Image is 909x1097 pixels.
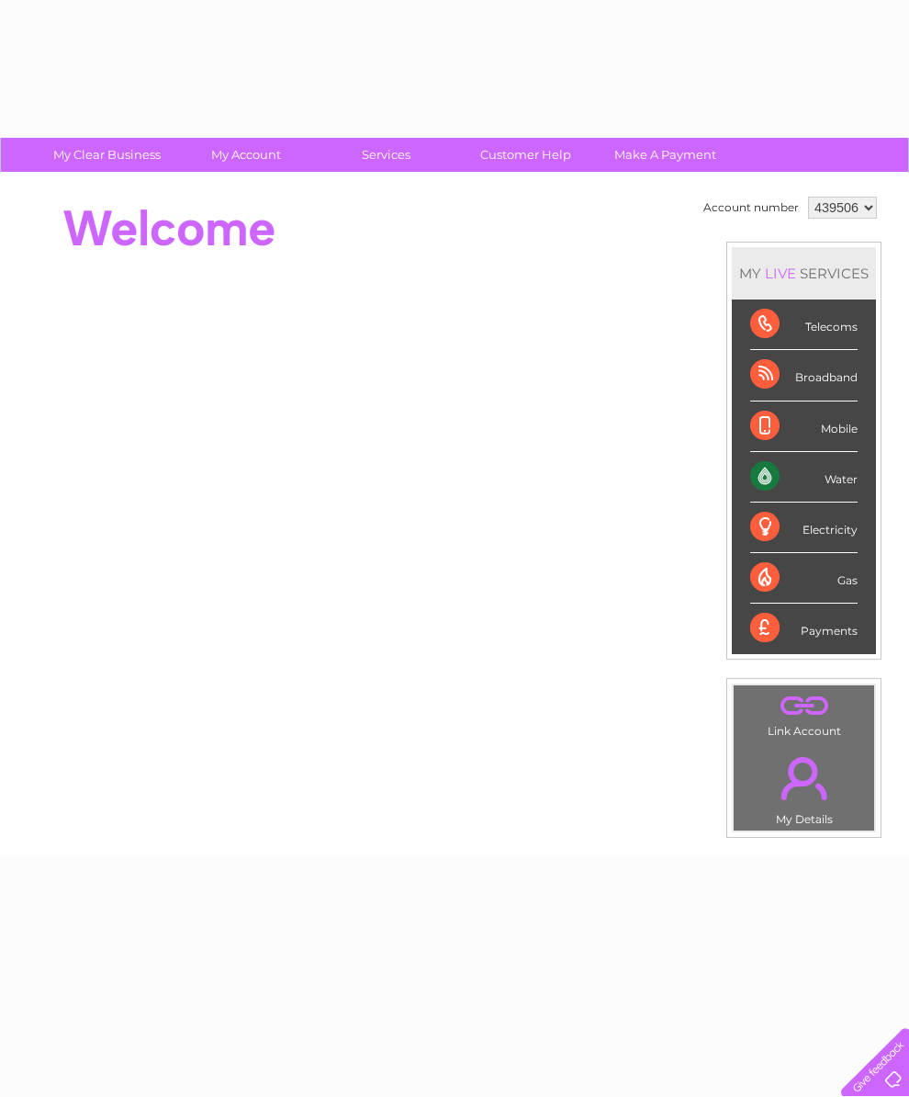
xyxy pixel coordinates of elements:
[733,741,875,831] td: My Details
[171,138,322,172] a: My Account
[750,300,858,350] div: Telecoms
[750,553,858,604] div: Gas
[750,604,858,653] div: Payments
[589,138,741,172] a: Make A Payment
[750,503,858,553] div: Electricity
[738,690,870,722] a: .
[750,452,858,503] div: Water
[750,401,858,452] div: Mobile
[733,684,875,742] td: Link Account
[699,192,803,223] td: Account number
[738,746,870,810] a: .
[31,138,183,172] a: My Clear Business
[732,247,876,300] div: MY SERVICES
[310,138,462,172] a: Services
[750,350,858,401] div: Broadband
[761,265,800,282] div: LIVE
[450,138,601,172] a: Customer Help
